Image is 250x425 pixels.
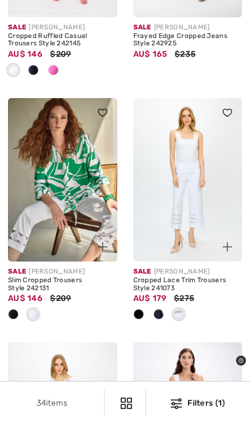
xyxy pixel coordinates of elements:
[133,277,243,292] div: Cropped Lace Trim Trousers Style 241073
[149,304,169,326] div: Midnight Blue
[223,109,232,117] img: heart_black_full.svg
[8,294,43,303] span: AU$ 146
[133,33,243,48] div: Frayed Edge Cropped Jeans Style 242925
[3,304,23,326] div: Black
[8,268,26,276] span: Sale
[174,294,194,303] span: $275
[8,98,117,262] img: Slim Cropped Trousers Style 242131. White
[8,277,117,292] div: Slim Cropped Trousers Style 242131
[171,398,182,409] img: Filters
[133,23,243,33] div: [PERSON_NAME]
[175,49,195,59] span: $235
[129,304,149,326] div: Black
[50,49,71,59] span: $209
[50,294,71,303] span: $209
[8,23,117,33] div: [PERSON_NAME]
[169,304,189,326] div: White
[8,49,43,59] span: AU$ 146
[23,304,43,326] div: White
[43,60,63,82] div: Pink
[133,98,243,262] img: Cropped Lace Trim Trousers Style 241073. White
[8,267,117,277] div: [PERSON_NAME]
[3,60,23,82] div: White
[8,33,117,48] div: Cropped Ruffled Casual Trousers Style 242145
[133,268,151,276] span: Sale
[223,242,232,252] img: plus_v2.svg
[98,109,107,117] img: heart_black_full.svg
[154,397,242,409] div: Filters (1)
[23,60,43,82] div: Midnight Blue
[121,398,132,409] img: Filters
[133,294,167,303] span: AU$ 179
[98,242,107,252] img: plus_v2.svg
[236,356,246,366] iframe: Opens a widget where you can find more information
[133,49,167,59] span: AU$ 165
[133,23,151,31] span: Sale
[133,267,243,277] div: [PERSON_NAME]
[8,23,26,31] span: Sale
[37,398,47,408] span: 34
